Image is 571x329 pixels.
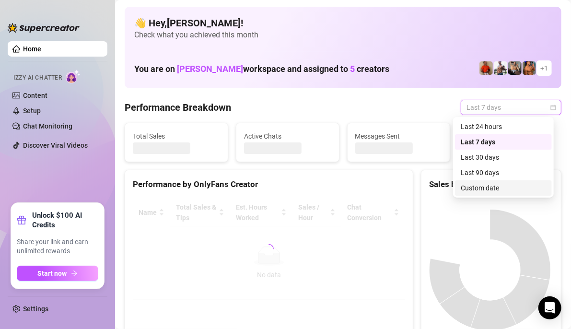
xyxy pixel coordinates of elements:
[355,131,443,141] span: Messages Sent
[177,64,243,74] span: [PERSON_NAME]
[23,45,41,53] a: Home
[455,150,552,165] div: Last 30 days
[125,101,231,114] h4: Performance Breakdown
[23,122,72,130] a: Chat Monitoring
[13,73,62,82] span: Izzy AI Chatter
[134,30,552,40] span: Check what you achieved this month
[550,105,556,110] span: calendar
[455,165,552,180] div: Last 90 days
[466,100,556,115] span: Last 7 days
[350,64,355,74] span: 5
[263,242,275,255] span: loading
[17,237,98,256] span: Share your link and earn unlimited rewards
[540,63,548,73] span: + 1
[32,211,98,230] strong: Unlock $100 AI Credits
[23,107,41,115] a: Setup
[66,70,81,83] img: AI Chatter
[429,178,553,191] div: Sales by OnlyFans Creator
[479,61,493,75] img: Justin
[23,305,48,313] a: Settings
[134,16,552,30] h4: 👋 Hey, [PERSON_NAME] !
[133,178,405,191] div: Performance by OnlyFans Creator
[8,23,80,33] img: logo-BBDzfeDw.svg
[134,64,389,74] h1: You are on workspace and assigned to creators
[71,270,78,277] span: arrow-right
[523,61,536,75] img: JG
[461,121,546,132] div: Last 24 hours
[455,119,552,134] div: Last 24 hours
[455,180,552,196] div: Custom date
[461,137,546,147] div: Last 7 days
[461,152,546,163] div: Last 30 days
[455,134,552,150] div: Last 7 days
[244,131,331,141] span: Active Chats
[133,131,220,141] span: Total Sales
[38,270,67,277] span: Start now
[17,266,98,281] button: Start nowarrow-right
[494,61,507,75] img: JUSTIN
[17,215,26,225] span: gift
[508,61,522,75] img: George
[538,296,561,319] div: Open Intercom Messenger
[461,167,546,178] div: Last 90 days
[23,92,47,99] a: Content
[23,141,88,149] a: Discover Viral Videos
[461,183,546,193] div: Custom date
